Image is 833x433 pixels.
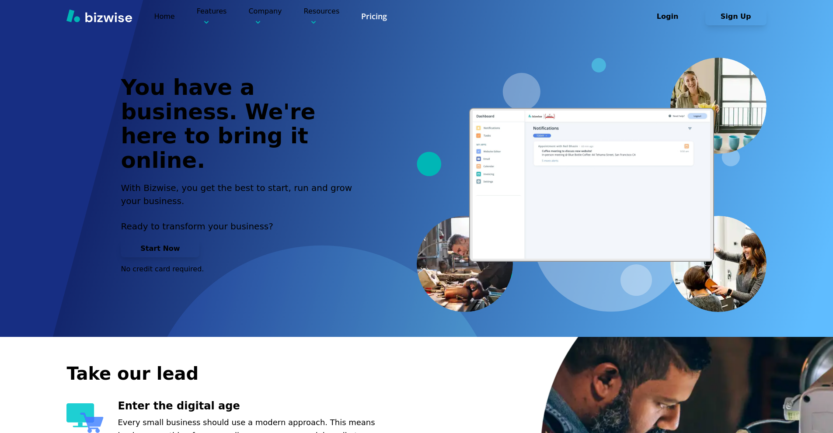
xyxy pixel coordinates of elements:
[121,76,362,173] h1: You have a business. We're here to bring it online.
[121,264,362,274] p: No credit card required.
[121,244,199,253] a: Start Now
[304,6,340,27] p: Resources
[118,399,394,413] h3: Enter the digital age
[121,220,362,233] p: Ready to transform your business?
[154,12,174,21] a: Home
[705,12,767,21] a: Sign Up
[361,11,387,22] a: Pricing
[248,6,282,27] p: Company
[66,9,132,22] img: Bizwise Logo
[637,12,705,21] a: Login
[66,362,722,385] h2: Take our lead
[197,6,227,27] p: Features
[121,181,362,208] h2: With Bizwise, you get the best to start, run and grow your business.
[66,403,104,433] img: Enter the digital age Icon
[121,240,199,257] button: Start Now
[705,8,767,25] button: Sign Up
[637,8,698,25] button: Login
